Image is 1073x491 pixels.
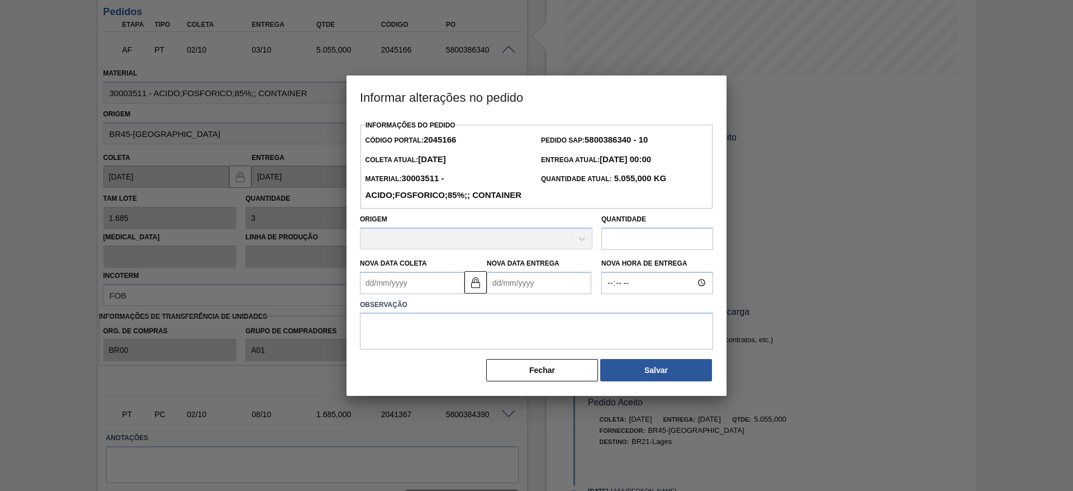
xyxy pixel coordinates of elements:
span: Quantidade Atual: [541,175,666,183]
span: Entrega Atual: [541,156,651,164]
img: locked [469,276,482,289]
label: Quantidade [601,215,646,223]
label: Nova Data Entrega [487,259,559,267]
strong: 5800386340 - 10 [585,135,648,144]
strong: 2045166 [424,135,456,144]
span: Material: [365,175,521,200]
span: Código Portal: [365,136,456,144]
h3: Informar alterações no pedido [346,75,727,118]
label: Nova Hora de Entrega [601,256,713,272]
span: Coleta Atual: [365,156,445,164]
label: Informações do Pedido [365,121,455,129]
strong: [DATE] [418,154,446,164]
button: Fechar [486,359,598,381]
span: Pedido SAP: [541,136,648,144]
strong: 30003511 - ACIDO;FOSFORICO;85%;; CONTAINER [365,173,521,200]
input: dd/mm/yyyy [360,272,464,294]
label: Nova Data Coleta [360,259,427,267]
input: dd/mm/yyyy [487,272,591,294]
button: locked [464,271,487,294]
strong: [DATE] 00:00 [600,154,651,164]
strong: 5.055,000 KG [612,173,667,183]
label: Origem [360,215,387,223]
label: Observação [360,297,713,313]
button: Salvar [600,359,712,381]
